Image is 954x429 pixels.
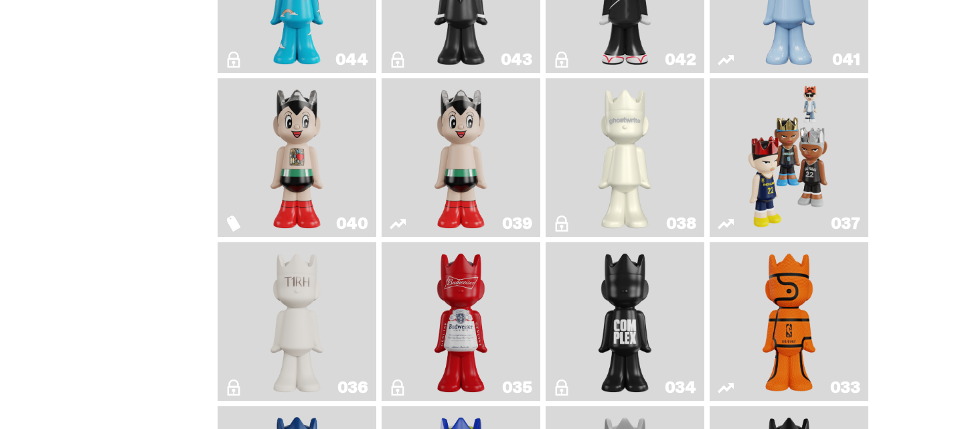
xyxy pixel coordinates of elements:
a: Astro Boy (Heart) [226,84,368,232]
img: Game Face (2024) [747,84,830,232]
img: 1A [593,84,657,232]
a: Game Face (2024) [718,84,860,232]
img: Astro Boy (Heart) [265,84,329,232]
img: Astro Boy [429,84,493,232]
a: The1RoomButler [226,248,368,396]
img: Complex [593,248,657,396]
a: The King of ghosts [390,248,532,396]
div: 033 [830,379,860,396]
div: 044 [335,52,368,68]
div: 041 [832,52,860,68]
div: 034 [665,379,696,396]
a: 1A [554,84,696,232]
div: 037 [831,216,860,232]
div: 040 [336,216,368,232]
div: 036 [337,379,368,396]
img: The1RoomButler [265,248,329,396]
a: Astro Boy [390,84,532,232]
div: 042 [665,52,696,68]
img: The King of ghosts [429,248,493,396]
a: Game Ball [718,248,860,396]
img: Game Ball [757,248,821,396]
div: 043 [501,52,532,68]
div: 039 [502,216,532,232]
div: 035 [502,379,532,396]
div: 038 [666,216,696,232]
a: Complex [554,248,696,396]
